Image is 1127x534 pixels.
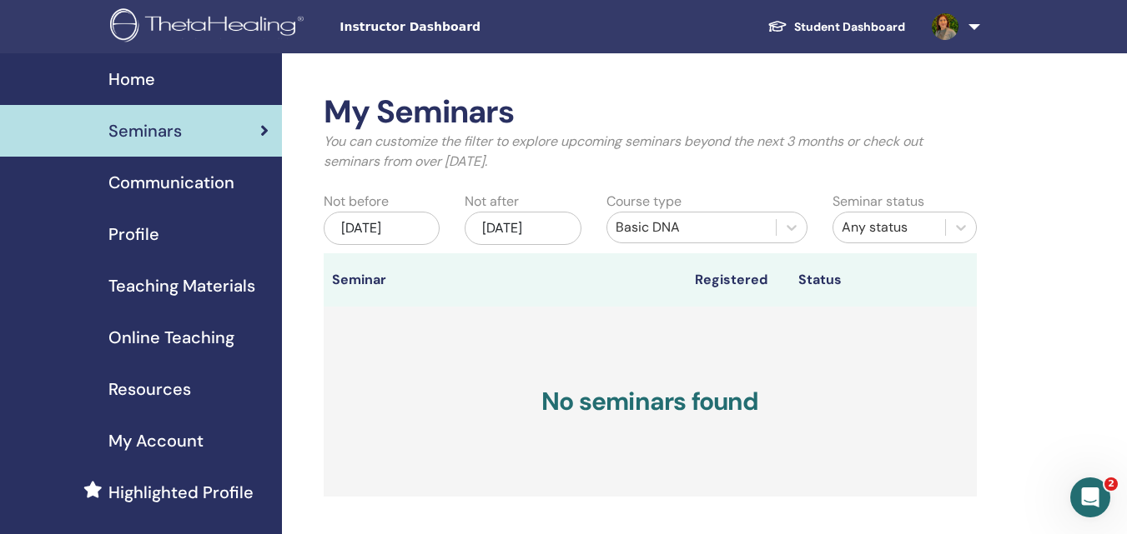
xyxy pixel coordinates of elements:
[833,192,924,212] label: Seminar status
[324,192,389,212] label: Not before
[108,118,182,143] span: Seminars
[606,192,682,212] label: Course type
[1104,477,1118,491] span: 2
[687,253,790,307] th: Registered
[324,132,977,172] p: You can customize the filter to explore upcoming seminars beyond the next 3 months or check out s...
[108,170,234,195] span: Communication
[324,253,427,307] th: Seminar
[340,18,590,36] span: Instructor Dashboard
[324,307,977,497] h3: No seminars found
[842,217,937,237] div: Any status
[108,428,204,453] span: My Account
[108,325,234,350] span: Online Teaching
[108,377,191,402] span: Resources
[790,253,945,307] th: Status
[108,222,159,247] span: Profile
[108,273,255,298] span: Teaching Materials
[932,13,958,40] img: default.jpg
[324,93,977,132] h2: My Seminars
[465,212,581,245] div: [DATE]
[324,212,440,245] div: [DATE]
[616,217,767,237] div: Basic DNA
[108,480,254,505] span: Highlighted Profile
[767,19,787,33] img: graduation-cap-white.svg
[754,12,918,42] a: Student Dashboard
[1070,477,1110,517] iframe: Intercom live chat
[110,8,309,46] img: logo.png
[108,67,155,92] span: Home
[465,192,519,212] label: Not after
